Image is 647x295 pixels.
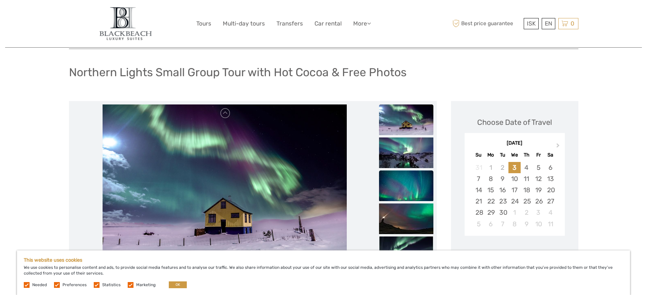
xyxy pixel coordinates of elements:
label: Needed [32,282,47,288]
div: Choose Friday, September 12th, 2025 [533,173,544,184]
div: Choose Saturday, September 27th, 2025 [544,196,556,207]
a: Transfers [276,19,303,29]
div: Choose Tuesday, October 7th, 2025 [497,218,508,230]
h1: Northern Lights Small Group Tour with Hot Cocoa & Free Photos [69,65,407,79]
div: Su [473,150,485,160]
div: We [508,150,520,160]
div: Choose Monday, September 8th, 2025 [485,173,497,184]
div: Choose Sunday, September 21st, 2025 [473,196,485,207]
div: Choose Saturday, October 4th, 2025 [544,207,556,218]
div: Choose Monday, September 15th, 2025 [485,184,497,196]
div: Choose Tuesday, September 23rd, 2025 [497,196,508,207]
h5: This website uses cookies [24,257,623,263]
button: OK [169,281,187,288]
div: Choose Sunday, September 28th, 2025 [473,207,485,218]
div: Choose Wednesday, September 24th, 2025 [508,196,520,207]
div: month 2025-09 [467,162,562,230]
div: Choose Friday, September 26th, 2025 [533,196,544,207]
div: Choose Thursday, September 4th, 2025 [521,162,533,173]
div: Choose Saturday, September 20th, 2025 [544,184,556,196]
div: Start time [497,249,532,260]
div: Choose Friday, October 3rd, 2025 [533,207,544,218]
a: Tours [196,19,211,29]
div: Mo [485,150,497,160]
a: More [353,19,371,29]
div: Choose Sunday, September 14th, 2025 [473,184,485,196]
div: Choose Tuesday, September 30th, 2025 [497,207,508,218]
div: Choose Wednesday, October 8th, 2025 [508,218,520,230]
div: Choose Wednesday, September 17th, 2025 [508,184,520,196]
div: Choose Wednesday, September 3rd, 2025 [508,162,520,173]
div: Fr [533,150,544,160]
img: 8c3ac6806fd64b33a2ca3b64f1dd7e56_slider_thumbnail.jpg [379,137,433,168]
img: 620f1439602b4a4588db59d06174df7a_slider_thumbnail.jpg [379,203,433,234]
div: Choose Sunday, September 7th, 2025 [473,173,485,184]
div: Th [521,150,533,160]
img: 7b10c2ed7d464e8ba987b42cc1113a35_slider_thumbnail.jpg [379,170,433,201]
img: 821-d0172702-669c-46bc-8e7c-1716aae4eeb1_logo_big.jpg [96,5,155,42]
div: Not available Tuesday, September 2nd, 2025 [497,162,508,173]
div: Choose Friday, September 5th, 2025 [533,162,544,173]
div: EN [542,18,555,29]
a: Car rental [314,19,342,29]
div: Choose Saturday, October 11th, 2025 [544,218,556,230]
label: Marketing [136,282,156,288]
div: Choose Wednesday, October 1st, 2025 [508,207,520,218]
div: Choose Thursday, September 25th, 2025 [521,196,533,207]
div: Choose Monday, October 6th, 2025 [485,218,497,230]
div: Choose Tuesday, September 9th, 2025 [497,173,508,184]
div: Choose Friday, September 19th, 2025 [533,184,544,196]
div: Not available Monday, September 1st, 2025 [485,162,497,173]
label: Statistics [102,282,121,288]
div: Choose Saturday, September 13th, 2025 [544,173,556,184]
span: ISK [527,20,536,27]
div: Choose Thursday, October 9th, 2025 [521,218,533,230]
div: Choose Monday, September 22nd, 2025 [485,196,497,207]
div: Sa [544,150,556,160]
a: Multi-day tours [223,19,265,29]
div: [DATE] [465,140,565,147]
div: Choose Thursday, September 11th, 2025 [521,173,533,184]
div: Choose Thursday, October 2nd, 2025 [521,207,533,218]
div: Choose Date of Travel [477,117,552,128]
div: We use cookies to personalise content and ads, to provide social media features and to analyse ou... [17,250,630,295]
div: Choose Thursday, September 18th, 2025 [521,184,533,196]
p: We're away right now. Please check back later! [10,12,77,17]
div: Choose Monday, September 29th, 2025 [485,207,497,218]
label: Preferences [62,282,87,288]
div: Choose Tuesday, September 16th, 2025 [497,184,508,196]
div: Choose Sunday, October 5th, 2025 [473,218,485,230]
button: Next Month [553,142,564,152]
div: Tu [497,150,508,160]
div: Choose Saturday, September 6th, 2025 [544,162,556,173]
span: Best price guarantee [451,18,522,29]
img: c98f3496009e44809d000fa2aee3e51b_slider_thumbnail.jpeg [379,104,433,135]
div: Choose Wednesday, September 10th, 2025 [508,173,520,184]
div: Not available Sunday, August 31st, 2025 [473,162,485,173]
img: c98f3496009e44809d000fa2aee3e51b_main_slider.jpeg [103,104,347,268]
img: e4424fe0495f47ce9cd929889794f304_slider_thumbnail.jpg [379,236,433,267]
button: Open LiveChat chat widget [78,11,86,19]
div: Choose Friday, October 10th, 2025 [533,218,544,230]
span: 0 [570,20,575,27]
